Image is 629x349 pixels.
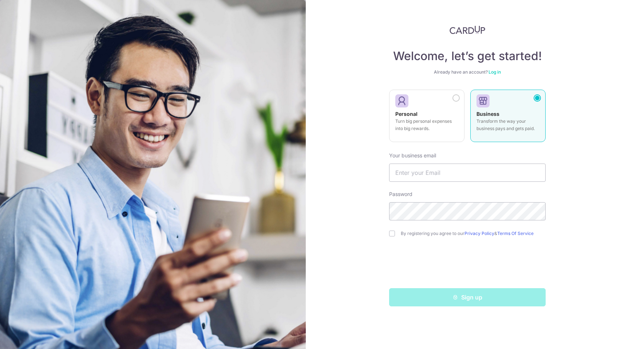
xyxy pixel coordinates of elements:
[476,111,499,117] strong: Business
[395,111,418,117] strong: Personal
[412,251,523,279] iframe: reCAPTCHA
[470,90,546,146] a: Business Transform the way your business pays and gets paid.
[395,118,458,132] p: Turn big personal expenses into big rewards.
[389,191,412,198] label: Password
[450,26,485,34] img: CardUp Logo
[488,69,501,75] a: Log in
[389,49,546,63] h4: Welcome, let’s get started!
[464,231,494,236] a: Privacy Policy
[476,118,539,132] p: Transform the way your business pays and gets paid.
[389,69,546,75] div: Already have an account?
[389,90,464,146] a: Personal Turn big personal expenses into big rewards.
[389,164,546,182] input: Enter your Email
[401,231,546,236] label: By registering you agree to our &
[497,231,534,236] a: Terms Of Service
[389,152,436,159] label: Your business email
